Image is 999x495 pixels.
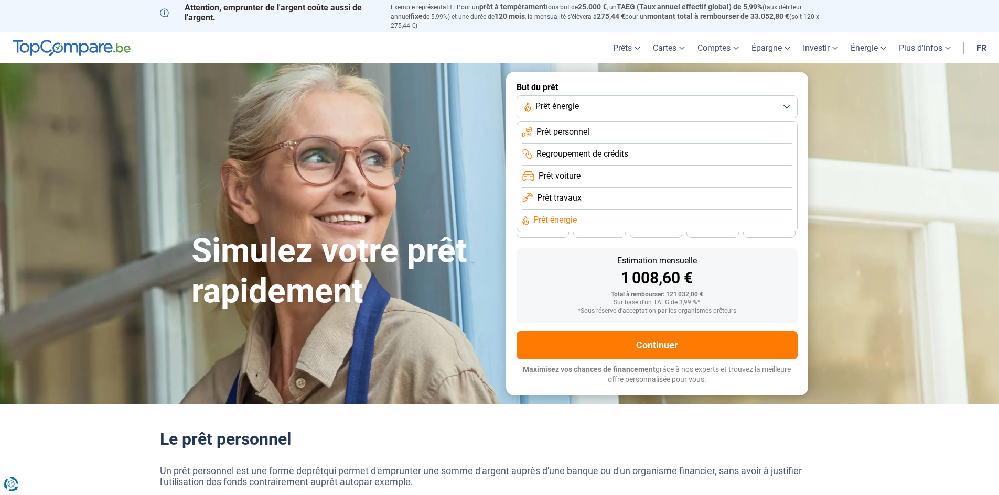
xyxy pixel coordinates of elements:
a: Comptes [691,32,745,63]
h1: Simulez votre prêt rapidement [191,231,493,312]
span: Prêt personnel [536,126,589,138]
span: Prêt énergie [533,214,577,226]
a: Prêts [607,32,647,63]
img: TopCompare [13,40,131,57]
p: Exemple représentatif : Pour un tous but de , un (taux débiteur annuel de 5,99%) et une durée de ... [391,3,840,30]
div: Total à rembourser: 121 032,00 € [525,291,789,299]
a: Plus d'infos [893,32,957,63]
span: 275,44 € [597,12,625,20]
a: fr [970,32,993,63]
button: Prêt énergie [517,95,798,118]
span: Regroupement de crédits [536,148,628,160]
span: 24 mois [758,227,781,233]
h2: Le prêt personnel [160,429,840,449]
span: Maximisez vos chances de financement [523,365,656,373]
p: Attention, emprunter de l'argent coûte aussi de l'argent. [160,3,378,23]
div: Estimation mensuelle [525,257,789,265]
span: 42 mois [588,227,611,233]
div: *Sous réserve d'acceptation par les organismes prêteurs [525,307,789,315]
a: Énergie [844,32,893,63]
span: Prêt voiture [539,170,581,182]
span: fixe [410,12,423,20]
span: prêt à tempérament [479,3,546,11]
span: montant total à rembourser de 33.052,80 € [647,12,789,20]
a: Cartes [647,32,691,63]
span: 120 mois [495,12,525,20]
span: 36 mois [644,227,668,233]
a: prêt [307,465,324,476]
span: Prêt travaux [537,192,582,204]
span: TAEG (Taux annuel effectif global) de 5,99% [617,3,762,11]
button: Continuer [517,331,798,359]
span: Prêt énergie [535,101,579,112]
a: prêt auto [321,476,359,487]
div: Sur base d'un TAEG de 3,99 %* [525,299,789,306]
span: 25.000 € [578,3,607,11]
a: Épargne [745,32,797,63]
p: Un prêt personnel est une forme de qui permet d'emprunter une somme d'argent auprès d'une banque ... [160,465,840,488]
a: Investir [797,32,844,63]
span: 30 mois [701,227,724,233]
p: grâce à nos experts et trouvez la meilleure offre personnalisée pour vous. [517,365,798,385]
div: 1 008,60 € [525,270,789,286]
label: But du prêt [517,82,798,92]
span: 48 mois [531,227,554,233]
